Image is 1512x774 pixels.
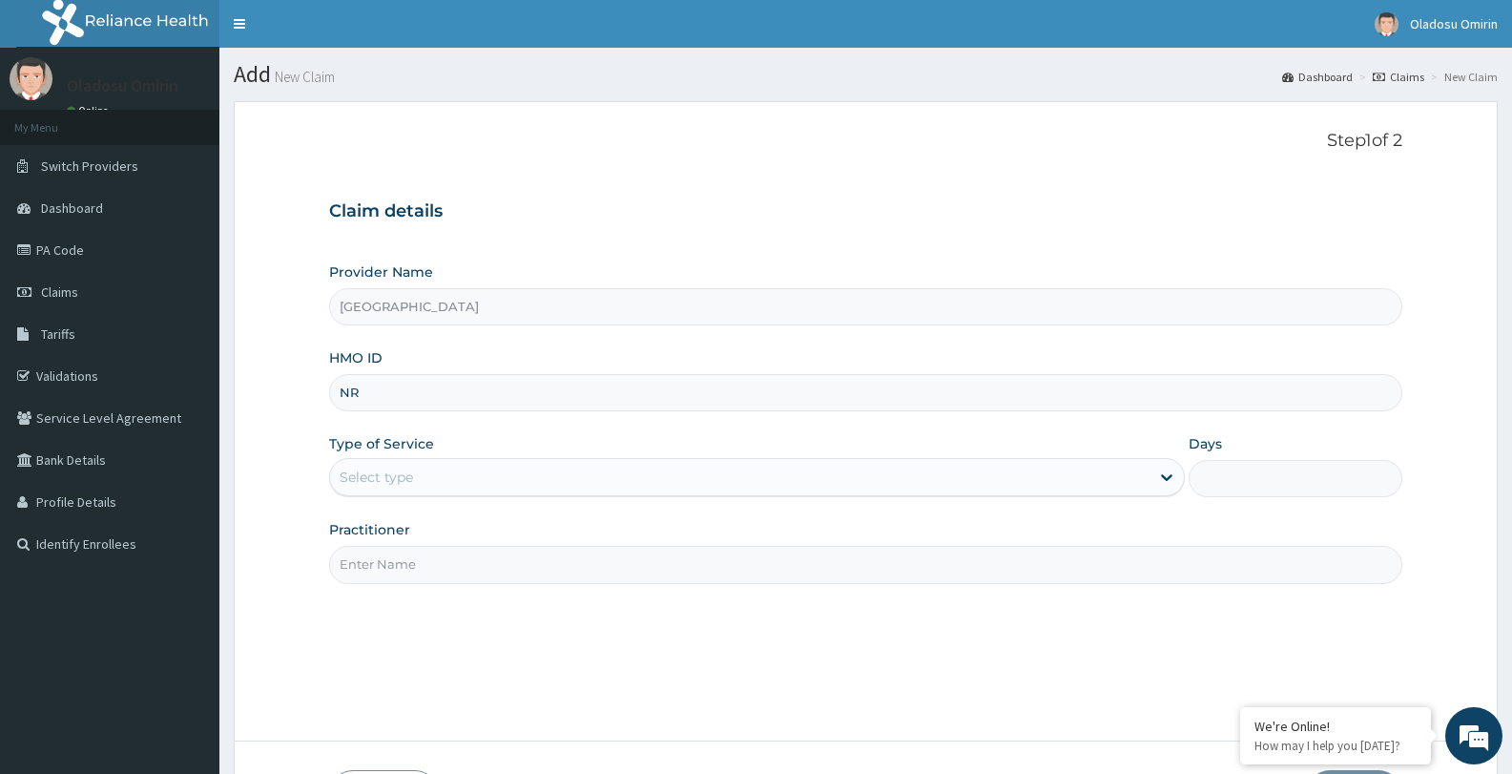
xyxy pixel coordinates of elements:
[10,521,363,588] textarea: Type your message and hit 'Enter'
[329,131,1402,152] p: Step 1 of 2
[41,283,78,301] span: Claims
[67,77,178,94] p: Oladosu Omirin
[329,546,1402,583] input: Enter Name
[329,348,383,367] label: HMO ID
[1375,12,1398,36] img: User Image
[329,434,434,453] label: Type of Service
[111,241,263,433] span: We're online!
[1254,738,1417,754] p: How may I help you today?
[10,57,52,100] img: User Image
[41,325,75,343] span: Tariffs
[271,70,335,84] small: New Claim
[329,520,410,539] label: Practitioner
[234,62,1498,87] h1: Add
[99,107,321,132] div: Chat with us now
[313,10,359,55] div: Minimize live chat window
[1426,69,1498,85] li: New Claim
[329,201,1402,222] h3: Claim details
[41,199,103,217] span: Dashboard
[329,374,1402,411] input: Enter HMO ID
[1410,15,1498,32] span: Oladosu Omirin
[1373,69,1424,85] a: Claims
[1254,718,1417,735] div: We're Online!
[329,262,433,282] label: Provider Name
[67,104,113,117] a: Online
[340,468,413,487] div: Select type
[35,95,77,143] img: d_794563401_company_1708531726252_794563401
[1189,434,1222,453] label: Days
[1282,69,1353,85] a: Dashboard
[41,157,138,175] span: Switch Providers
